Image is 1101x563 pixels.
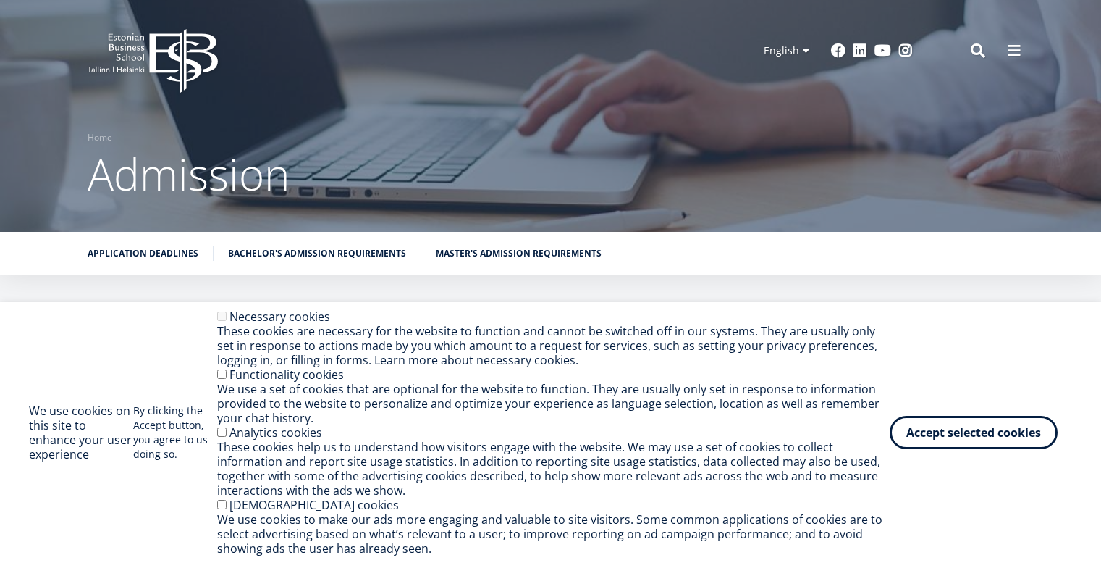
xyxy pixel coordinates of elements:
span: Admission [88,144,290,204]
div: These cookies are necessary for the website to function and cannot be switched off in our systems... [217,324,890,367]
a: Master's admission requirements [436,246,602,261]
div: These cookies help us to understand how visitors engage with the website. We may use a set of coo... [217,440,890,498]
label: [DEMOGRAPHIC_DATA] cookies [229,497,399,513]
div: We use cookies to make our ads more engaging and valuable to site visitors. Some common applicati... [217,512,890,556]
a: Application deadlines [88,246,198,261]
a: Youtube [874,43,891,58]
a: Instagram [898,43,913,58]
a: Bachelor's admission requirements [228,246,406,261]
a: Linkedin [853,43,867,58]
a: Home [88,130,112,145]
label: Necessary cookies [229,309,330,325]
button: Accept selected cookies [890,416,1058,449]
p: By clicking the Accept button, you agree to us doing so. [133,404,217,462]
a: Facebook [831,43,845,58]
div: We use a set of cookies that are optional for the website to function. They are usually only set ... [217,382,890,425]
label: Analytics cookies [229,425,322,441]
label: Functionality cookies [229,367,344,383]
h2: We use cookies on this site to enhance your user experience [29,404,133,462]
